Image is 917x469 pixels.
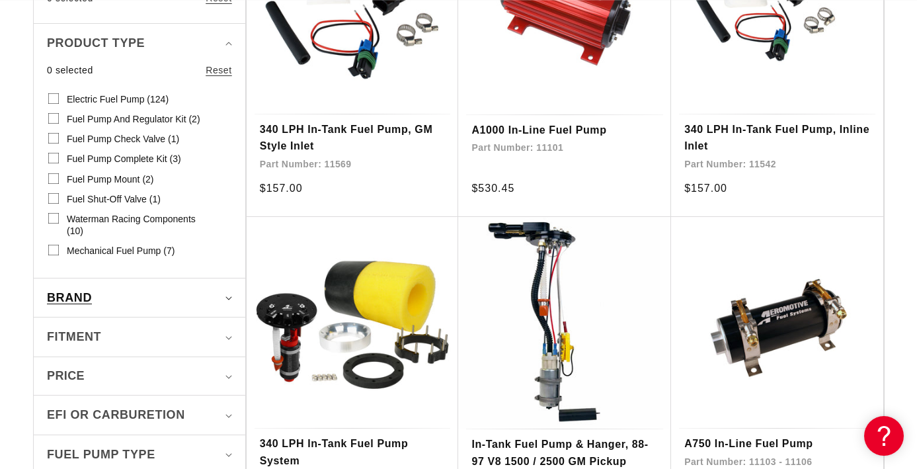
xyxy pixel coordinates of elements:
span: Fuel Pump and Regulator Kit (2) [67,113,200,125]
span: Product type [47,34,145,53]
a: 340 LPH In-Tank Fuel Pump, GM Style Inlet [260,121,446,155]
span: Mechanical Fuel Pump (7) [67,245,175,257]
span: Fuel Pump Mount (2) [67,173,154,185]
summary: Price [47,357,232,395]
span: 0 selected [47,63,93,77]
span: Fitment [47,327,101,347]
a: Reset [206,63,232,77]
a: A1000 In-Line Fuel Pump [471,122,658,139]
a: A750 In-Line Fuel Pump [684,435,870,452]
span: Fuel Pump Check Valve (1) [67,133,179,145]
summary: Fitment (0 selected) [47,318,232,357]
summary: EFI or Carburetion (0 selected) [47,396,232,435]
a: 340 LPH In-Tank Fuel Pump System [260,435,446,469]
span: Brand [47,288,92,308]
summary: Brand (0 selected) [47,278,232,318]
a: 340 LPH In-Tank Fuel Pump, Inline Inlet [684,121,870,155]
span: Waterman Racing Components (10) [67,213,210,237]
span: Fuel Pump Complete Kit (3) [67,153,181,165]
span: Electric Fuel Pump (124) [67,93,169,105]
span: EFI or Carburetion [47,405,185,425]
span: Fuel Pump Type [47,445,155,464]
summary: Product type (0 selected) [47,24,232,63]
span: Price [47,367,85,385]
span: Fuel Shut-Off Valve (1) [67,193,161,205]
